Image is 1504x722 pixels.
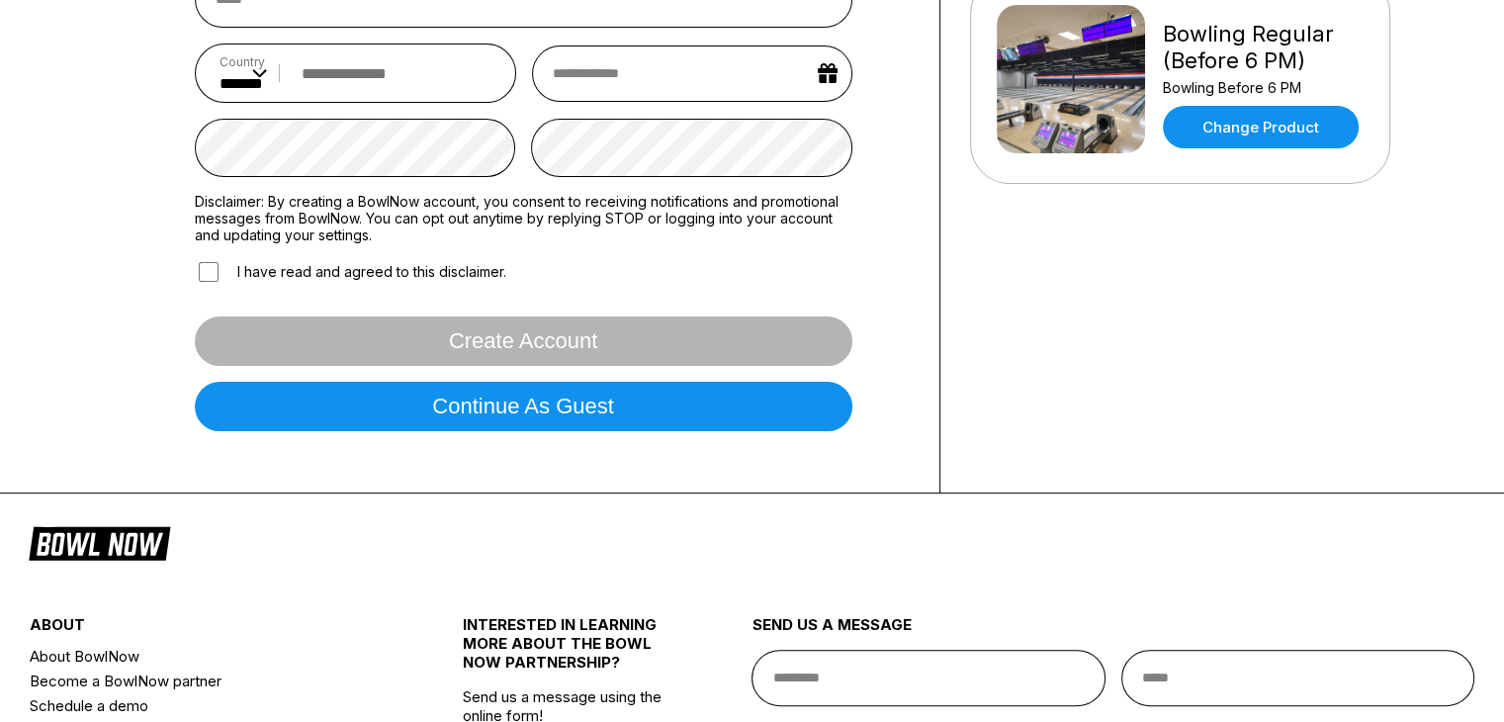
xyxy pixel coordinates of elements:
input: I have read and agreed to this disclaimer. [199,262,219,282]
button: Continue as guest [195,382,852,431]
div: Bowling Regular (Before 6 PM) [1163,21,1364,74]
div: Bowling Before 6 PM [1163,79,1364,96]
label: Country [220,54,267,69]
img: Bowling Regular (Before 6 PM) [997,5,1145,153]
div: send us a message [752,615,1474,650]
div: INTERESTED IN LEARNING MORE ABOUT THE BOWL NOW PARTNERSHIP? [463,615,679,687]
a: Become a BowlNow partner [30,669,391,693]
label: I have read and agreed to this disclaimer. [195,259,506,285]
a: Change Product [1163,106,1359,148]
a: About BowlNow [30,644,391,669]
label: Disclaimer: By creating a BowlNow account, you consent to receiving notifications and promotional... [195,193,852,243]
a: Schedule a demo [30,693,391,718]
div: about [30,615,391,644]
